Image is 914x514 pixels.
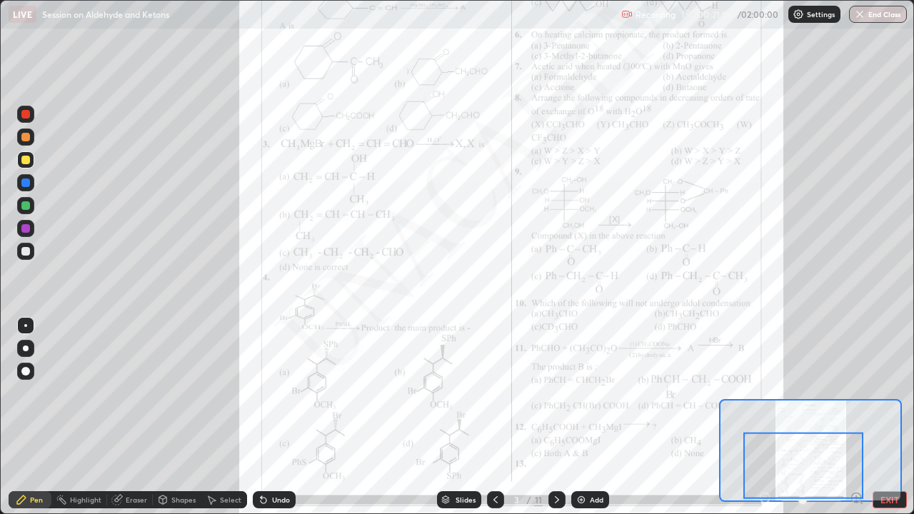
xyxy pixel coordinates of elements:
[849,6,907,23] button: End Class
[510,495,524,504] div: 3
[873,491,907,508] button: EXIT
[272,496,290,503] div: Undo
[807,11,835,18] p: Settings
[527,495,531,504] div: /
[793,9,804,20] img: class-settings-icons
[534,493,543,506] div: 11
[13,9,32,20] p: LIVE
[126,496,147,503] div: Eraser
[854,9,865,20] img: end-class-cross
[30,496,43,503] div: Pen
[621,9,633,20] img: recording.375f2c34.svg
[456,496,476,503] div: Slides
[171,496,196,503] div: Shapes
[636,9,676,20] p: Recording
[42,9,169,20] p: Session on Aldehyde and Ketons
[590,496,603,503] div: Add
[70,496,101,503] div: Highlight
[576,494,587,505] img: add-slide-button
[220,496,241,503] div: Select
